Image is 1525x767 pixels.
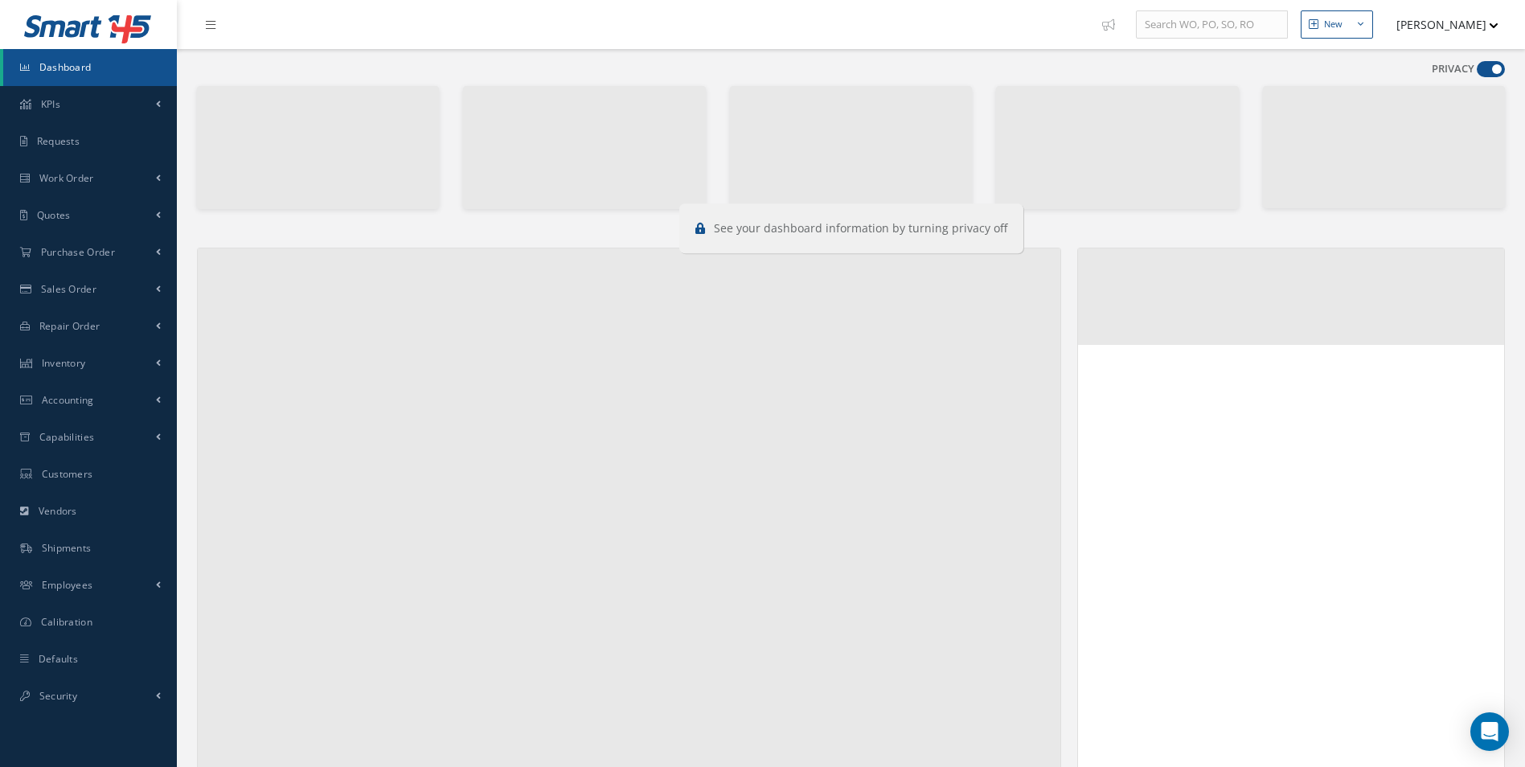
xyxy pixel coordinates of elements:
button: New [1301,10,1373,39]
span: Calibration [41,615,92,629]
span: Purchase Order [41,245,115,259]
span: Sales Order [41,282,96,296]
span: Defaults [39,652,78,666]
div: Open Intercom Messenger [1470,712,1509,751]
span: Vendors [39,504,77,518]
span: See your dashboard information by turning privacy off [714,220,1007,236]
a: Dashboard [3,49,177,86]
span: Requests [37,134,80,148]
span: Customers [42,467,93,481]
input: Search WO, PO, SO, RO [1136,10,1288,39]
label: PRIVACY [1432,61,1474,77]
div: New [1324,18,1343,31]
span: KPIs [41,97,60,111]
span: Inventory [42,356,86,370]
span: Employees [42,578,93,592]
span: Shipments [42,541,92,555]
span: Work Order [39,171,94,185]
span: Capabilities [39,430,95,444]
span: Security [39,689,77,703]
span: Quotes [37,208,71,222]
span: Dashboard [39,60,92,74]
button: [PERSON_NAME] [1381,9,1498,40]
span: Repair Order [39,319,100,333]
span: Accounting [42,393,94,407]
